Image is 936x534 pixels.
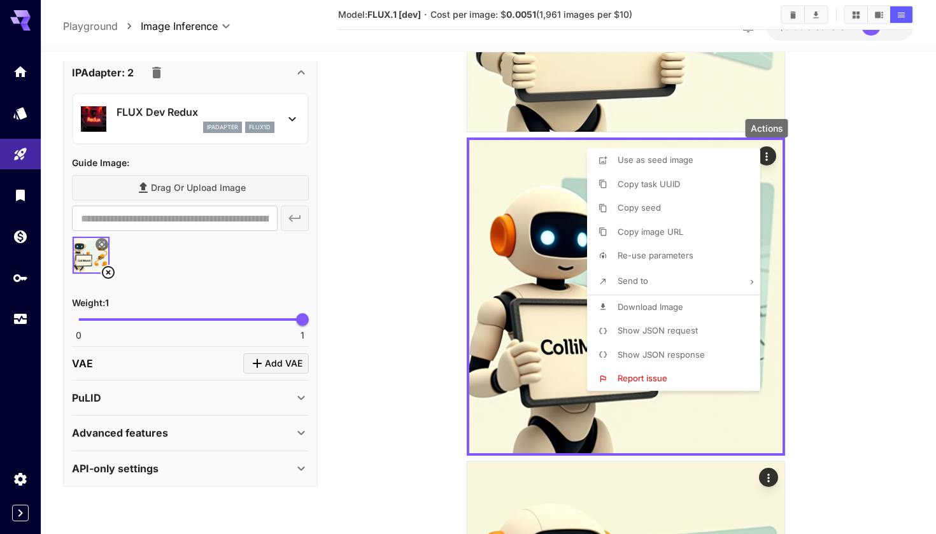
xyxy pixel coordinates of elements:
span: Re-use parameters [618,250,693,260]
span: Send to [618,276,648,286]
span: Download Image [618,302,683,312]
span: Show JSON request [618,325,698,335]
span: Copy task UUID [618,179,680,189]
span: Copy seed [618,202,661,213]
span: Copy image URL [618,227,683,237]
span: Use as seed image [618,155,693,165]
span: Report issue [618,373,667,383]
div: Actions [746,119,788,137]
span: Show JSON response [618,349,705,360]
